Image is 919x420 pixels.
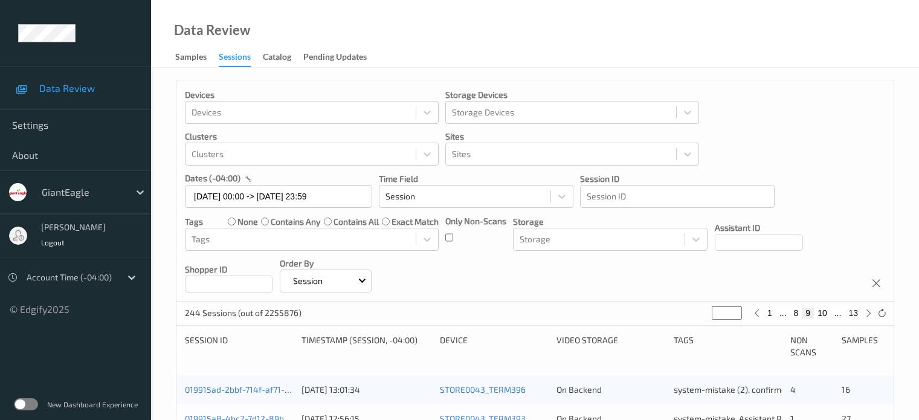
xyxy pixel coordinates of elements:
[392,216,439,228] label: exact match
[263,49,303,66] a: Catalog
[175,51,207,66] div: Samples
[445,131,699,143] p: Sites
[842,334,885,358] div: Samples
[513,216,708,228] p: Storage
[303,51,367,66] div: Pending Updates
[185,263,273,276] p: Shopper ID
[445,89,699,101] p: Storage Devices
[556,334,665,358] div: Video Storage
[185,172,240,184] p: dates (-04:00)
[237,216,258,228] label: none
[764,308,776,318] button: 1
[301,384,431,396] div: [DATE] 13:01:34
[185,334,293,358] div: Session ID
[790,384,796,395] span: 4
[185,89,439,101] p: Devices
[776,308,790,318] button: ...
[185,307,301,319] p: 244 Sessions (out of 2255876)
[263,51,291,66] div: Catalog
[185,384,340,395] a: 019915ad-2bbf-714f-af71-af38a96dd7ce
[845,308,862,318] button: 13
[289,275,327,287] p: Session
[556,384,665,396] div: On Backend
[185,131,439,143] p: Clusters
[440,384,526,395] a: STORE0043_TERM396
[280,257,372,270] p: Order By
[303,49,379,66] a: Pending Updates
[379,173,573,185] p: Time Field
[219,51,251,67] div: Sessions
[334,216,379,228] label: contains all
[580,173,775,185] p: Session ID
[219,49,263,67] a: Sessions
[802,308,814,318] button: 9
[842,384,850,395] span: 16
[175,49,219,66] a: Samples
[185,216,203,228] p: Tags
[174,24,250,36] div: Data Review
[674,334,782,358] div: Tags
[440,334,548,358] div: Device
[814,308,831,318] button: 10
[271,216,320,228] label: contains any
[715,222,803,234] p: Assistant ID
[445,215,506,227] p: Only Non-Scans
[831,308,845,318] button: ...
[790,334,834,358] div: Non Scans
[790,308,802,318] button: 8
[301,334,431,358] div: Timestamp (Session, -04:00)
